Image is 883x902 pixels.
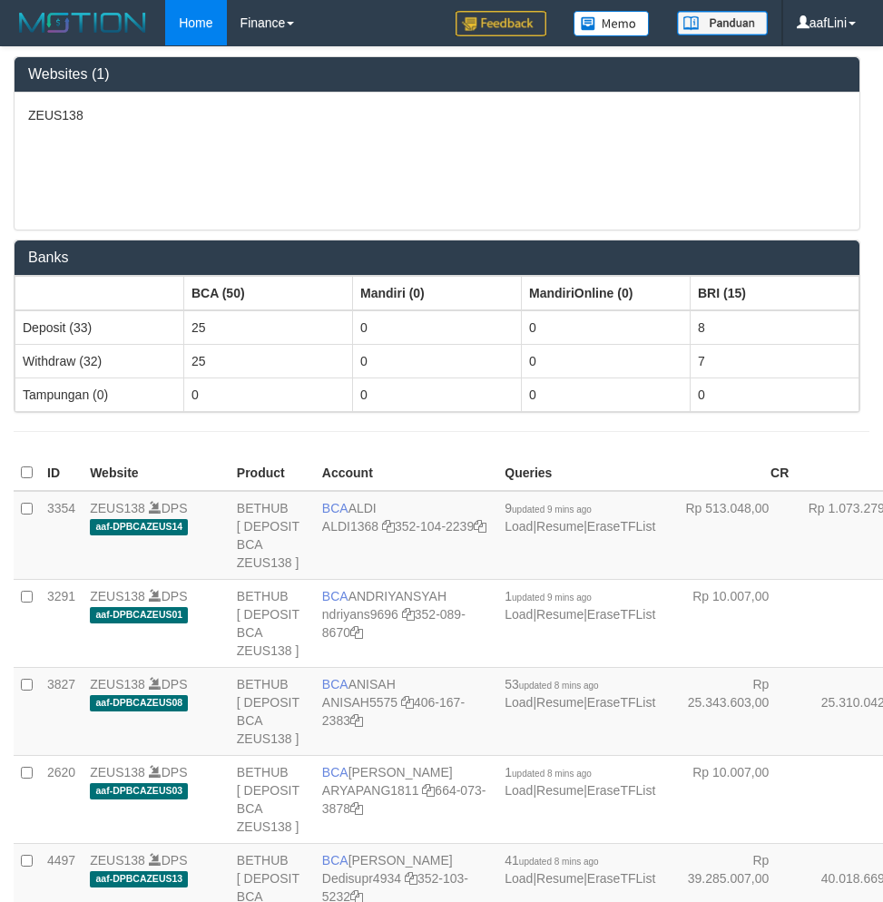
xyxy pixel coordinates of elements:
a: Copy 3521042239 to clipboard [474,519,486,534]
td: Deposit (33) [15,310,184,345]
th: Group: activate to sort column ascending [522,276,691,310]
a: Load [505,871,533,886]
td: BETHUB [ DEPOSIT BCA ZEUS138 ] [230,491,315,580]
a: ANISAH5575 [322,695,397,710]
td: 25 [184,344,353,377]
a: Resume [536,695,584,710]
img: Feedback.jpg [456,11,546,36]
th: CR [662,456,796,491]
th: Queries [497,456,662,491]
td: 0 [353,344,522,377]
td: BETHUB [ DEPOSIT BCA ZEUS138 ] [230,579,315,667]
td: 0 [353,377,522,411]
img: panduan.png [677,11,768,35]
th: ID [40,456,83,491]
td: ANDRIYANSYAH 352-089-8670 [315,579,497,667]
td: DPS [83,491,230,580]
a: ZEUS138 [90,589,145,603]
td: DPS [83,755,230,843]
span: aaf-DPBCAZEUS13 [90,871,188,887]
img: MOTION_logo.png [14,9,152,36]
h3: Websites (1) [28,66,846,83]
span: updated 9 mins ago [512,505,592,515]
span: 9 [505,501,592,515]
span: | | [505,853,655,886]
span: aaf-DPBCAZEUS14 [90,519,188,534]
td: 0 [691,377,859,411]
span: 1 [505,589,592,603]
img: Button%20Memo.svg [574,11,650,36]
td: Rp 10.007,00 [662,579,796,667]
td: Tampungan (0) [15,377,184,411]
td: 0 [353,310,522,345]
th: Website [83,456,230,491]
a: EraseTFList [587,783,655,798]
span: BCA [322,501,348,515]
td: 0 [184,377,353,411]
a: Load [505,519,533,534]
td: 25 [184,310,353,345]
span: 53 [505,677,598,691]
a: Copy 6640733878 to clipboard [350,801,363,816]
td: [PERSON_NAME] 664-073-3878 [315,755,497,843]
a: Copy ANISAH5575 to clipboard [401,695,414,710]
a: ARYAPANG1811 [322,783,419,798]
a: Load [505,783,533,798]
span: 41 [505,853,598,868]
td: 0 [522,344,691,377]
a: Copy ARYAPANG1811 to clipboard [422,783,435,798]
td: DPS [83,579,230,667]
th: Group: activate to sort column ascending [184,276,353,310]
th: Group: activate to sort column ascending [691,276,859,310]
td: BETHUB [ DEPOSIT BCA ZEUS138 ] [230,755,315,843]
a: Dedisupr4934 [322,871,401,886]
span: | | [505,677,655,710]
td: ALDI 352-104-2239 [315,491,497,580]
a: EraseTFList [587,695,655,710]
a: ZEUS138 [90,853,145,868]
a: Copy Dedisupr4934 to clipboard [405,871,417,886]
span: updated 8 mins ago [512,769,592,779]
td: Withdraw (32) [15,344,184,377]
span: updated 8 mins ago [519,681,599,691]
th: Account [315,456,497,491]
span: updated 8 mins ago [519,857,599,867]
span: aaf-DPBCAZEUS03 [90,783,188,799]
td: Rp 25.343.603,00 [662,667,796,755]
a: ZEUS138 [90,501,145,515]
a: EraseTFList [587,519,655,534]
span: 1 [505,765,592,779]
a: Copy 4061672383 to clipboard [350,713,363,728]
th: Product [230,456,315,491]
span: aaf-DPBCAZEUS08 [90,695,188,711]
td: 3291 [40,579,83,667]
td: 3354 [40,491,83,580]
th: Group: activate to sort column ascending [353,276,522,310]
span: updated 9 mins ago [512,593,592,603]
span: BCA [322,765,348,779]
td: 0 [522,310,691,345]
td: 7 [691,344,859,377]
span: BCA [322,677,348,691]
span: aaf-DPBCAZEUS01 [90,607,188,623]
a: Load [505,695,533,710]
a: Copy ALDI1368 to clipboard [382,519,395,534]
span: | | [505,501,655,534]
a: ZEUS138 [90,677,145,691]
a: EraseTFList [587,607,655,622]
td: 0 [522,377,691,411]
h3: Banks [28,250,846,266]
a: ZEUS138 [90,765,145,779]
span: BCA [322,589,348,603]
td: ANISAH 406-167-2383 [315,667,497,755]
td: Rp 10.007,00 [662,755,796,843]
a: Copy 3520898670 to clipboard [350,625,363,640]
td: Rp 513.048,00 [662,491,796,580]
span: BCA [322,853,348,868]
a: Resume [536,607,584,622]
td: 8 [691,310,859,345]
td: 2620 [40,755,83,843]
span: | | [505,765,655,798]
a: ALDI1368 [322,519,378,534]
a: EraseTFList [587,871,655,886]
